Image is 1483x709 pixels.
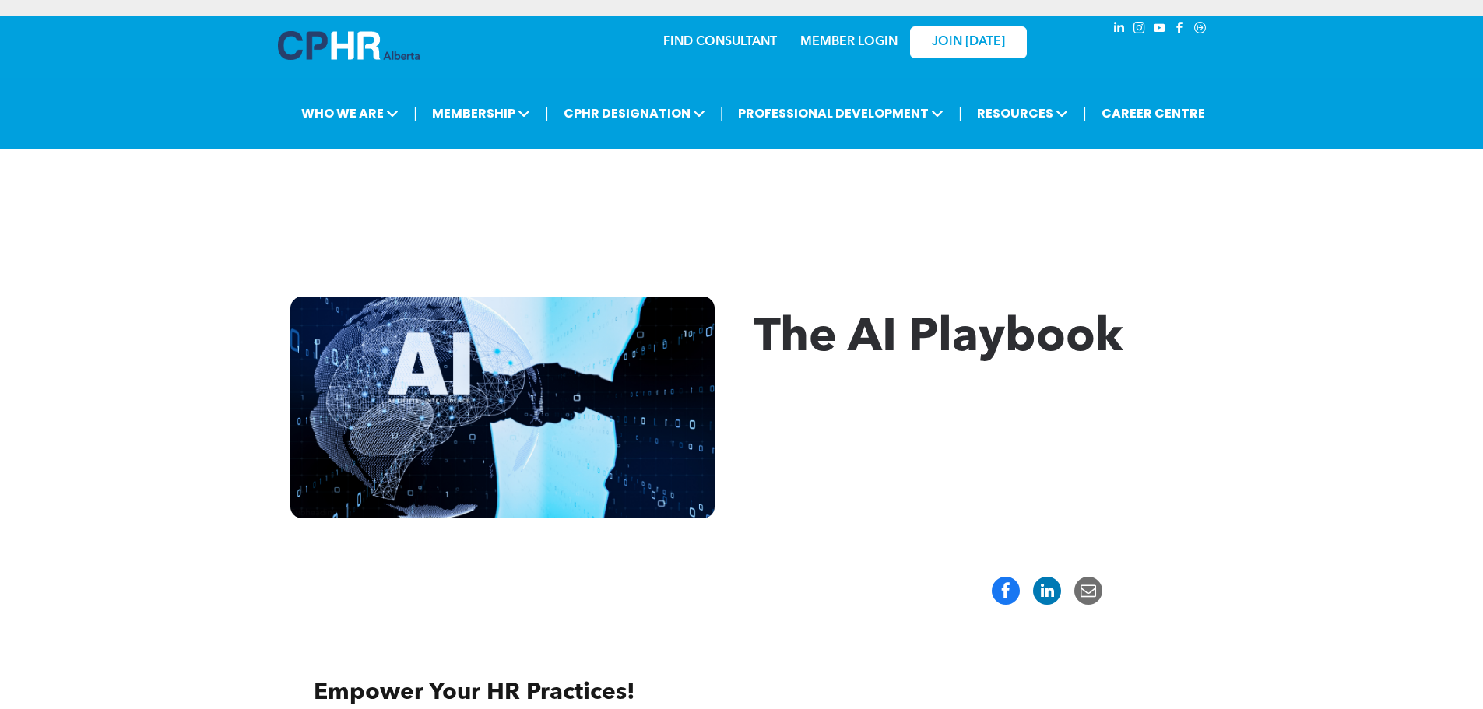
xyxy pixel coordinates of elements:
[1083,97,1087,129] li: |
[754,315,1123,362] span: The AI Playbook
[297,99,403,128] span: WHO WE ARE
[545,97,549,129] li: |
[559,99,710,128] span: CPHR DESIGNATION
[1111,19,1128,40] a: linkedin
[720,97,724,129] li: |
[972,99,1073,128] span: RESOURCES
[1097,99,1210,128] a: CAREER CENTRE
[932,35,1005,50] span: JOIN [DATE]
[958,97,962,129] li: |
[1151,19,1168,40] a: youtube
[800,36,898,48] a: MEMBER LOGIN
[663,36,777,48] a: FIND CONSULTANT
[1131,19,1148,40] a: instagram
[314,681,635,704] span: Empower Your HR Practices!
[733,99,948,128] span: PROFESSIONAL DEVELOPMENT
[413,97,417,129] li: |
[427,99,535,128] span: MEMBERSHIP
[1192,19,1209,40] a: Social network
[1172,19,1189,40] a: facebook
[278,31,420,60] img: A blue and white logo for cp alberta
[910,26,1027,58] a: JOIN [DATE]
